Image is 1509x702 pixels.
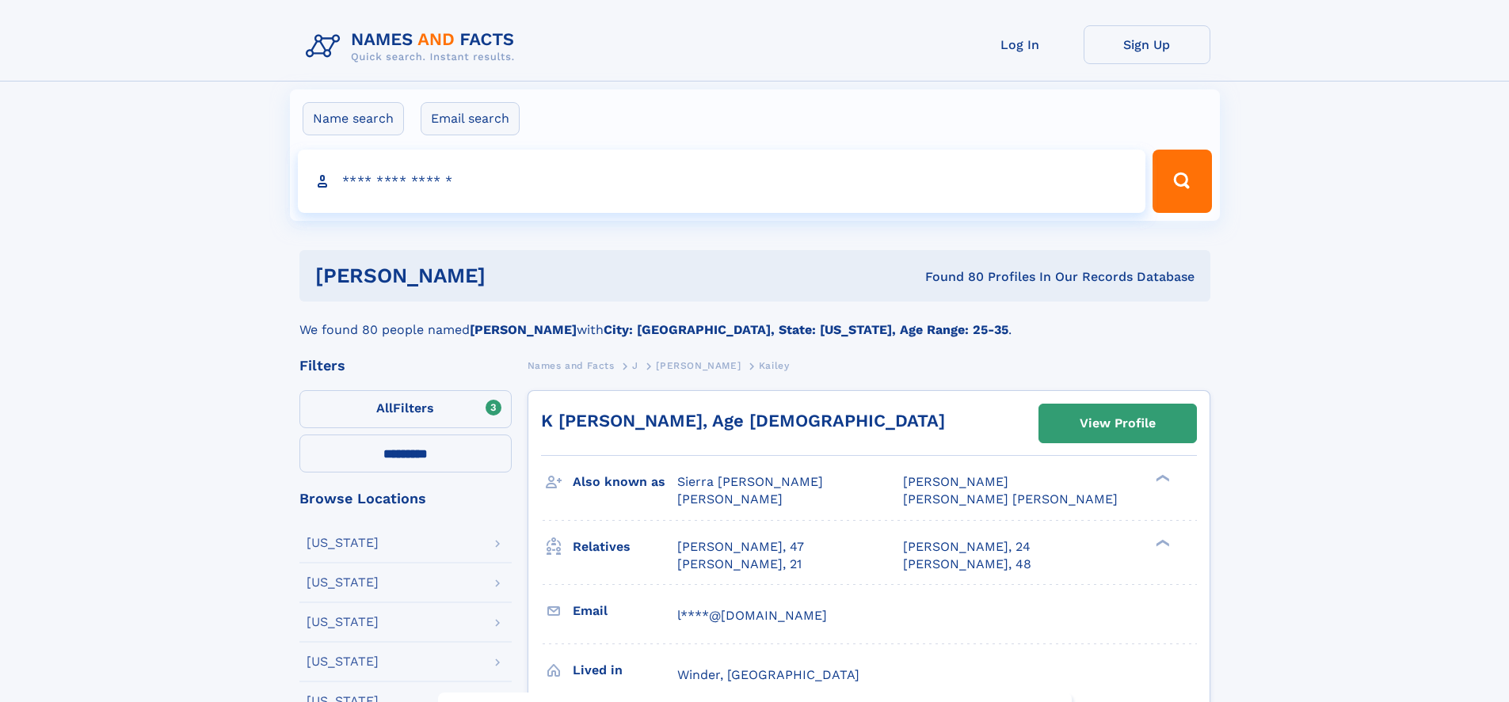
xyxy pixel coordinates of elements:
label: Filters [299,390,512,428]
div: ❯ [1152,473,1171,484]
label: Name search [303,102,404,135]
span: [PERSON_NAME] [677,491,783,507]
span: [PERSON_NAME] [903,474,1008,489]
a: Log In [957,25,1084,64]
a: K [PERSON_NAME], Age [DEMOGRAPHIC_DATA] [541,411,945,431]
a: [PERSON_NAME] [656,355,741,375]
a: [PERSON_NAME], 48 [903,556,1031,573]
span: Sierra [PERSON_NAME] [677,474,823,489]
span: [PERSON_NAME] [PERSON_NAME] [903,491,1118,507]
b: [PERSON_NAME] [470,322,577,337]
a: [PERSON_NAME], 47 [677,538,804,556]
span: All [376,400,393,416]
span: Kailey [759,360,790,371]
b: City: [GEOGRAPHIC_DATA], State: [US_STATE], Age Range: 25-35 [604,322,1008,337]
a: View Profile [1039,404,1196,442]
input: search input [298,150,1146,213]
h3: Email [573,598,677,624]
span: J [632,360,638,371]
div: Found 80 Profiles In Our Records Database [705,268,1195,286]
div: [US_STATE] [307,655,379,668]
div: Filters [299,359,512,373]
a: [PERSON_NAME], 24 [903,538,1031,556]
div: [US_STATE] [307,616,379,628]
div: Browse Locations [299,491,512,506]
span: Winder, [GEOGRAPHIC_DATA] [677,667,859,682]
div: [US_STATE] [307,576,379,589]
div: ❯ [1152,537,1171,548]
a: [PERSON_NAME], 21 [677,556,802,573]
h3: Lived in [573,657,677,684]
h3: Relatives [573,533,677,560]
a: Sign Up [1084,25,1210,64]
img: Logo Names and Facts [299,25,528,68]
div: We found 80 people named with . [299,302,1210,340]
label: Email search [421,102,520,135]
div: [US_STATE] [307,537,379,549]
h3: Also known as [573,469,677,495]
div: View Profile [1080,405,1156,442]
button: Search Button [1153,150,1211,213]
a: J [632,355,638,375]
span: [PERSON_NAME] [656,360,741,371]
h1: [PERSON_NAME] [315,266,706,286]
a: Names and Facts [528,355,615,375]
